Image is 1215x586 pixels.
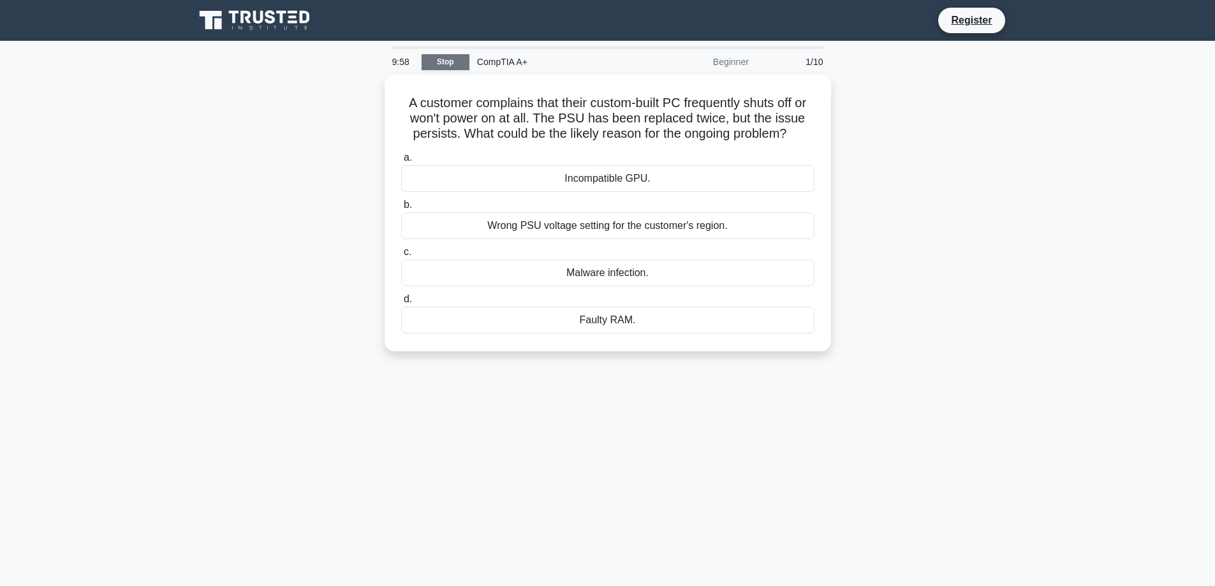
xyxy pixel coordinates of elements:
div: Incompatible GPU. [401,165,814,192]
span: b. [404,199,412,210]
div: 1/10 [756,49,831,75]
span: d. [404,293,412,304]
a: Register [943,12,999,28]
div: CompTIA A+ [469,49,645,75]
div: 9:58 [385,49,422,75]
div: Faulty RAM. [401,307,814,333]
h5: A customer complains that their custom-built PC frequently shuts off or won't power on at all. Th... [400,95,816,142]
div: Malware infection. [401,260,814,286]
div: Wrong PSU voltage setting for the customer's region. [401,212,814,239]
span: a. [404,152,412,163]
a: Stop [422,54,469,70]
div: Beginner [645,49,756,75]
span: c. [404,246,411,257]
